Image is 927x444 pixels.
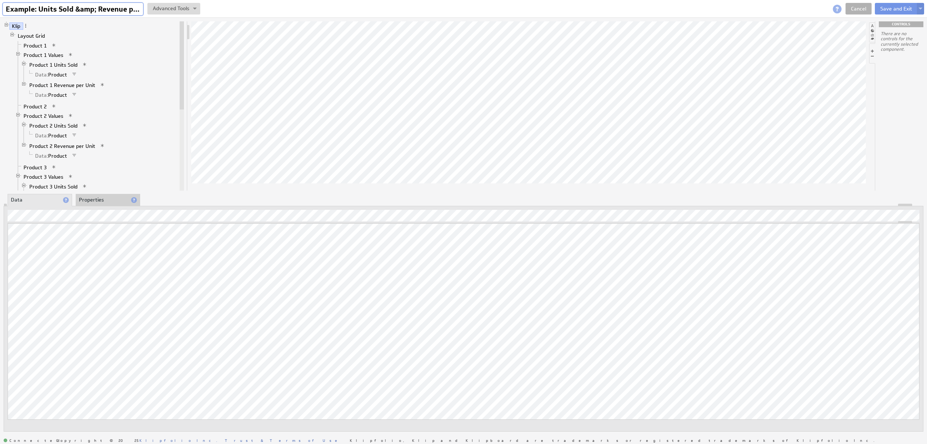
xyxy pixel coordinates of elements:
[193,8,197,11] img: button-savedrop.png
[27,82,98,89] a: Product 1 Revenue per Unit
[881,31,922,51] div: There are no controls for the currently selected component.
[21,42,50,49] a: Product 1
[56,439,217,442] span: Copyright © 2025
[35,153,48,159] span: Data:
[879,21,923,27] div: CONTROLS
[225,438,342,443] a: Trust & Terms of Use
[21,173,66,180] a: Product 3 Values
[23,23,28,28] span: More actions
[68,174,73,179] span: View applied actions
[72,153,77,158] span: Filter is applied
[139,438,217,443] a: Klipfolio Inc.
[21,103,50,110] a: Product 2
[35,71,48,78] span: Data:
[33,71,70,78] a: Data: Product
[21,112,66,120] a: Product 2 Values
[76,194,140,206] li: Properties
[33,152,70,159] a: Data: Product
[27,183,80,190] a: Product 3 Units Sold
[27,142,98,150] a: Product 2 Revenue per Unit
[869,22,875,42] li: Hide or show the component palette
[33,91,70,99] a: Data: Product
[82,184,87,189] span: View applied actions
[72,133,77,138] span: Filter is applied
[919,8,922,11] img: button-savedrop.png
[72,92,77,97] span: Filter is applied
[846,3,872,14] a: Cancel
[4,439,64,443] span: Connected: ID: dpnc-26 Online: true
[33,132,70,139] a: Data: Product
[68,52,73,57] span: View applied actions
[35,132,48,139] span: Data:
[51,43,56,48] span: View applied actions
[27,61,80,69] a: Product 1 Units Sold
[869,43,875,63] li: Hide or show the component controls palette
[350,439,874,442] span: Klipfolio, Klip and Klipboard are trademarks or registered trademarks of Klipfolio Inc.
[21,51,66,59] a: Product 1 Values
[82,123,87,128] span: View applied actions
[3,3,143,15] input: Example: Units Sold &amp; Revenue per Unit
[51,104,56,109] span: View applied actions
[35,92,48,98] span: Data:
[72,72,77,77] span: Filter is applied
[9,22,23,30] a: Klip
[21,164,50,171] a: Product 3
[875,3,918,14] button: Save and Exit
[100,82,105,87] span: View applied actions
[68,113,73,118] span: View applied actions
[8,194,72,206] li: Data
[82,62,87,67] span: View applied actions
[51,165,56,170] span: View applied actions
[100,143,105,148] span: View applied actions
[15,32,48,40] a: Layout Grid
[27,122,80,129] a: Product 2 Units Sold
